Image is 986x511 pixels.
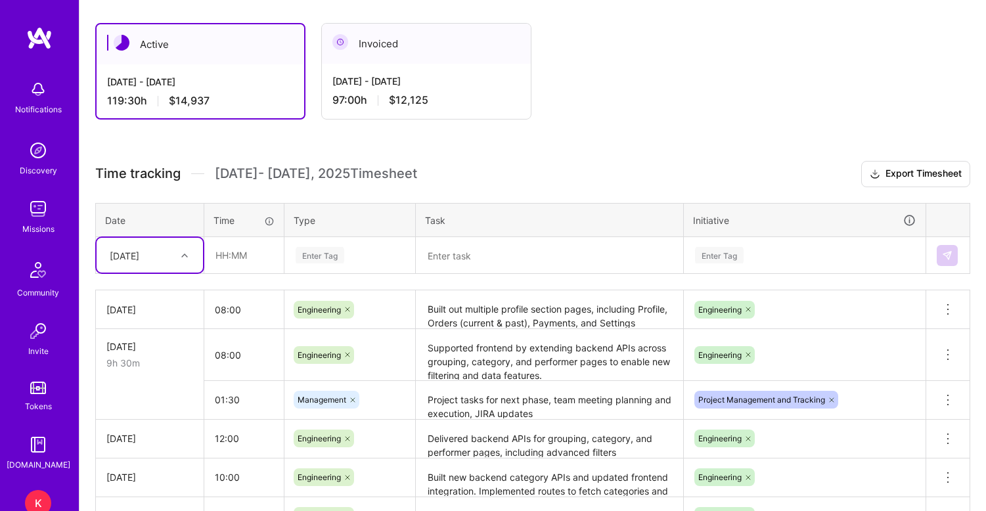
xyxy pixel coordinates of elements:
[15,102,62,116] div: Notifications
[861,161,970,187] button: Export Timesheet
[698,395,825,405] span: Project Management and Tracking
[284,203,416,237] th: Type
[332,93,520,107] div: 97:00 h
[106,303,193,317] div: [DATE]
[17,286,59,300] div: Community
[298,395,346,405] span: Management
[181,252,188,259] i: icon Chevron
[204,382,284,417] input: HH:MM
[215,166,417,182] span: [DATE] - [DATE] , 2025 Timesheet
[20,164,57,177] div: Discovery
[389,93,428,107] span: $12,125
[107,94,294,108] div: 119:30 h
[942,250,952,261] img: Submit
[25,399,52,413] div: Tokens
[26,26,53,50] img: logo
[97,24,304,64] div: Active
[110,248,139,262] div: [DATE]
[107,75,294,89] div: [DATE] - [DATE]
[204,421,284,456] input: HH:MM
[22,254,54,286] img: Community
[322,24,531,64] div: Invoiced
[332,34,348,50] img: Invoiced
[698,350,742,360] span: Engineering
[28,344,49,358] div: Invite
[698,305,742,315] span: Engineering
[870,167,880,181] i: icon Download
[693,213,916,228] div: Initiative
[22,222,55,236] div: Missions
[296,245,344,265] div: Enter Tag
[25,432,51,458] img: guide book
[25,76,51,102] img: bell
[95,166,181,182] span: Time tracking
[417,421,682,457] textarea: Delivered backend APIs for grouping, category, and performer pages, including advanced filters (s...
[106,432,193,445] div: [DATE]
[169,94,210,108] span: $14,937
[7,458,70,472] div: [DOMAIN_NAME]
[298,433,341,443] span: Engineering
[213,213,275,227] div: Time
[417,292,682,328] textarea: Built out multiple profile section pages, including Profile, Orders (current & past), Payments, a...
[204,338,284,372] input: HH:MM
[332,74,520,88] div: [DATE] - [DATE]
[96,203,204,237] th: Date
[205,238,283,273] input: HH:MM
[114,35,129,51] img: Active
[298,350,341,360] span: Engineering
[417,460,682,496] textarea: Built new backend category APIs and updated frontend integration. Implemented routes to fetch cat...
[417,330,682,380] textarea: Supported frontend by extending backend APIs across grouping, category, and performer pages to en...
[298,472,341,482] span: Engineering
[25,318,51,344] img: Invite
[25,196,51,222] img: teamwork
[416,203,684,237] th: Task
[106,356,193,370] div: 9h 30m
[204,460,284,495] input: HH:MM
[106,340,193,353] div: [DATE]
[204,292,284,327] input: HH:MM
[417,382,682,418] textarea: Project tasks for next phase, team meeting planning and execution, JIRA updates
[698,433,742,443] span: Engineering
[25,137,51,164] img: discovery
[298,305,341,315] span: Engineering
[106,470,193,484] div: [DATE]
[30,382,46,394] img: tokens
[698,472,742,482] span: Engineering
[695,245,744,265] div: Enter Tag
